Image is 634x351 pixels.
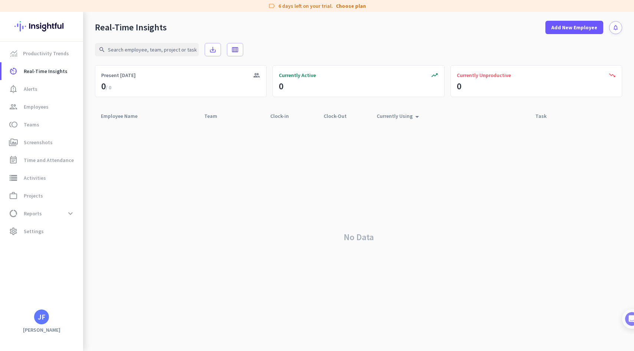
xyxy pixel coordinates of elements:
span: Settings [24,227,44,236]
i: notifications [612,24,619,31]
input: Search employee, team, project or task [95,43,199,56]
a: data_usageReportsexpand_more [1,205,83,222]
div: Team [204,111,226,121]
button: notifications [609,21,622,34]
span: Currently Active [279,72,316,79]
button: calendar_view_week [227,43,243,56]
span: Employees [24,102,49,111]
i: av_timer [9,67,18,76]
a: perm_mediaScreenshots [1,133,83,151]
span: Time and Attendance [24,156,74,165]
img: Insightful logo [14,12,69,41]
a: tollTeams [1,116,83,133]
i: group [9,102,18,111]
a: menu-itemProductivity Trends [1,44,83,62]
a: notification_importantAlerts [1,80,83,98]
div: Clock-Out [324,111,356,121]
i: save_alt [209,46,217,53]
a: storageActivities [1,169,83,187]
span: Productivity Trends [23,49,69,58]
i: search [99,46,105,53]
i: settings [9,227,18,236]
button: expand_more [64,207,77,220]
div: Clock-in [270,111,298,121]
span: Add New Employee [551,24,597,31]
button: save_alt [205,43,221,56]
a: Choose plan [336,2,366,10]
div: 0 [101,80,111,92]
i: perm_media [9,138,18,147]
i: trending_up [431,72,438,79]
span: Reports [24,209,42,218]
div: Currently Using [377,111,422,121]
a: groupEmployees [1,98,83,116]
i: storage [9,173,18,182]
span: / 0 [106,84,111,91]
div: No Data [95,123,622,351]
i: work_outline [9,191,18,200]
span: Alerts [24,85,37,93]
a: settingsSettings [1,222,83,240]
a: work_outlineProjects [1,187,83,205]
i: group [253,72,260,79]
i: calendar_view_week [231,46,239,53]
button: Add New Employee [545,21,603,34]
div: 0 [457,80,461,92]
i: toll [9,120,18,129]
div: Employee Name [101,111,146,121]
span: Present [DATE] [101,72,136,79]
span: Currently Unproductive [457,72,511,79]
span: Teams [24,120,39,129]
span: Real-Time Insights [24,67,67,76]
i: data_usage [9,209,18,218]
div: 0 [279,80,283,92]
i: trending_down [608,72,616,79]
div: JF [38,313,46,321]
div: Real-Time Insights [95,22,167,33]
div: Task [535,111,555,121]
span: Screenshots [24,138,53,147]
a: av_timerReal-Time Insights [1,62,83,80]
span: Projects [24,191,43,200]
a: event_noteTime and Attendance [1,151,83,169]
i: label [268,2,275,10]
i: notification_important [9,85,18,93]
i: event_note [9,156,18,165]
img: menu-item [10,50,17,57]
span: Activities [24,173,46,182]
i: arrow_drop_up [413,112,422,121]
